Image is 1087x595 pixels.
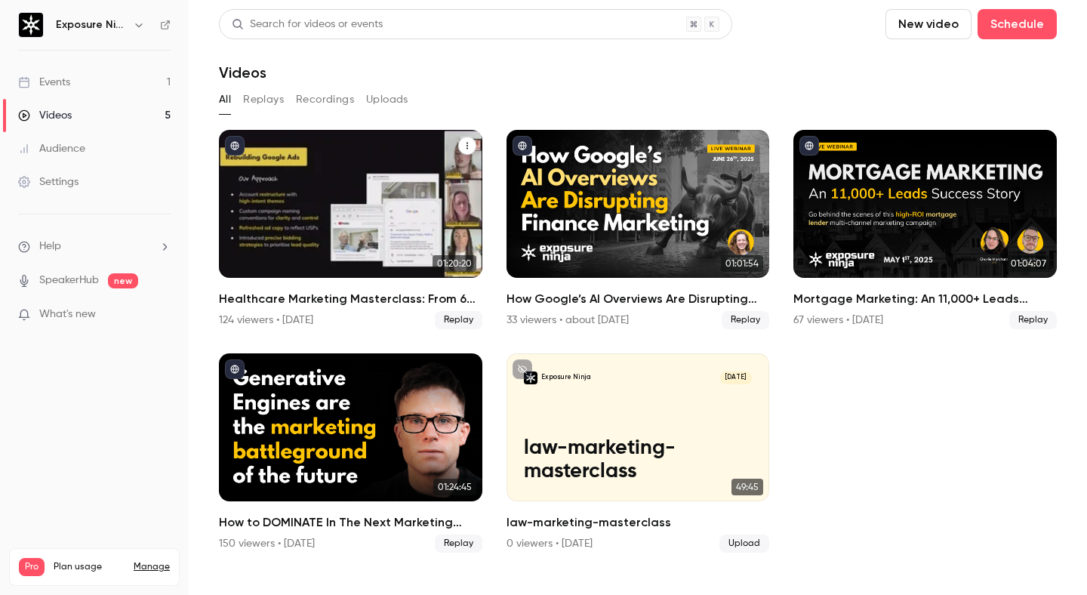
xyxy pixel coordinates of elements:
[433,255,476,272] span: 01:20:20
[219,130,482,329] a: 01:20:20Healthcare Marketing Masterclass: From 60 to 300+ Monthly Leads in Only 9 Months124 viewe...
[507,313,629,328] div: 33 viewers • about [DATE]
[18,174,79,190] div: Settings
[219,88,231,112] button: All
[513,359,532,379] button: unpublished
[799,136,819,156] button: published
[507,130,770,329] a: 01:01:54How Google’s AI Overviews Are Disrupting Finance Marketing33 viewers • about [DATE]Replay
[219,353,482,553] li: How to DOMINATE In The Next Marketing Battleground
[219,9,1057,586] section: Videos
[507,290,770,308] h2: How Google’s AI Overviews Are Disrupting Finance Marketing
[19,558,45,576] span: Pro
[54,561,125,573] span: Plan usage
[219,130,1057,553] ul: Videos
[219,313,313,328] div: 124 viewers • [DATE]
[18,108,72,123] div: Videos
[296,88,354,112] button: Recordings
[366,88,408,112] button: Uploads
[219,536,315,551] div: 150 viewers • [DATE]
[793,313,883,328] div: 67 viewers • [DATE]
[720,371,752,384] span: [DATE]
[39,307,96,322] span: What's new
[793,130,1057,329] li: Mortgage Marketing: An 11,000+ Leads Success Story
[219,290,482,308] h2: Healthcare Marketing Masterclass: From 60 to 300+ Monthly Leads in Only 9 Months
[541,373,591,382] p: Exposure Ninja
[507,130,770,329] li: How Google’s AI Overviews Are Disrupting Finance Marketing
[793,290,1057,308] h2: Mortgage Marketing: An 11,000+ Leads Success Story
[18,239,171,254] li: help-dropdown-opener
[219,353,482,553] a: 01:24:45How to DOMINATE In The Next Marketing Battleground150 viewers • [DATE]Replay
[507,536,593,551] div: 0 viewers • [DATE]
[524,436,752,484] p: law-marketing-masterclass
[225,359,245,379] button: published
[722,311,769,329] span: Replay
[243,88,284,112] button: Replays
[219,63,266,82] h1: Videos
[721,255,763,272] span: 01:01:54
[433,479,476,495] span: 01:24:45
[39,273,99,288] a: SpeakerHub
[134,561,170,573] a: Manage
[507,353,770,553] li: law-marketing-masterclass
[731,479,763,495] span: 49:45
[793,130,1057,329] a: 01:04:07Mortgage Marketing: An 11,000+ Leads Success Story67 viewers • [DATE]Replay
[39,239,61,254] span: Help
[1009,311,1057,329] span: Replay
[1006,255,1051,272] span: 01:04:07
[18,141,85,156] div: Audience
[435,535,482,553] span: Replay
[507,513,770,532] h2: law-marketing-masterclass
[219,513,482,532] h2: How to DOMINATE In The Next Marketing Battleground
[232,17,383,32] div: Search for videos or events
[719,535,769,553] span: Upload
[507,353,770,553] a: law-marketing-masterclassExposure Ninja[DATE]law-marketing-masterclass49:45law-marketing-mastercl...
[978,9,1057,39] button: Schedule
[885,9,972,39] button: New video
[108,273,138,288] span: new
[18,75,70,90] div: Events
[513,136,532,156] button: published
[435,311,482,329] span: Replay
[19,13,43,37] img: Exposure Ninja
[219,130,482,329] li: Healthcare Marketing Masterclass: From 60 to 300+ Monthly Leads in Only 9 Months
[225,136,245,156] button: published
[56,17,127,32] h6: Exposure Ninja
